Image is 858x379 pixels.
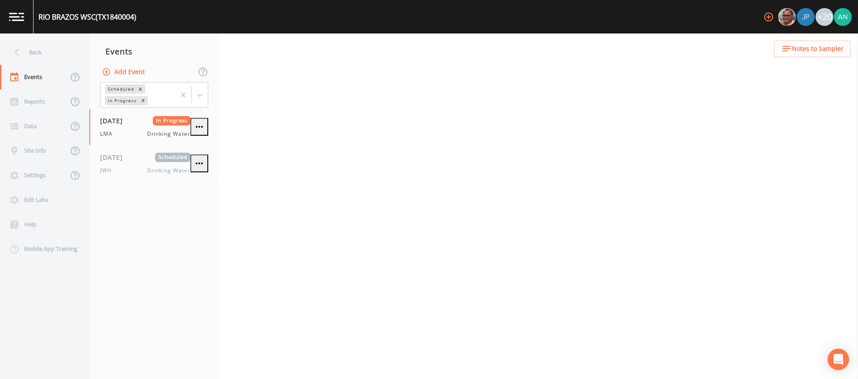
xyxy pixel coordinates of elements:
[89,40,219,62] div: Events
[797,8,815,26] img: 41241ef155101aa6d92a04480b0d0000
[778,8,796,26] div: Mike Franklin
[147,130,190,138] span: Drinking Water
[153,116,191,125] span: In Progress
[774,41,851,57] button: Notes to Sampler
[100,64,148,80] button: Add Event
[105,96,138,105] div: In Progress
[778,8,796,26] img: e2d790fa78825a4bb76dcb6ab311d44c
[138,96,148,105] div: Remove In Progress
[135,84,145,94] div: Remove Scheduled
[105,84,135,94] div: Scheduled
[89,146,219,182] a: [DATE]ScheduledJWHDrinking Water
[100,116,129,125] span: [DATE]
[9,12,24,21] img: logo
[100,153,129,162] span: [DATE]
[834,8,852,26] img: c76c074581486bce1c0cbc9e29643337
[100,130,118,138] span: LMA
[89,109,219,146] a: [DATE]In ProgressLMADrinking Water
[100,167,117,175] span: JWH
[38,12,136,22] div: RIO BRAZOS WSC (TX1840004)
[816,8,833,26] div: +20
[796,8,815,26] div: Joshua gere Paul
[155,153,190,162] span: Scheduled
[792,43,844,54] span: Notes to Sampler
[147,167,190,175] span: Drinking Water
[828,349,849,370] div: Open Intercom Messenger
